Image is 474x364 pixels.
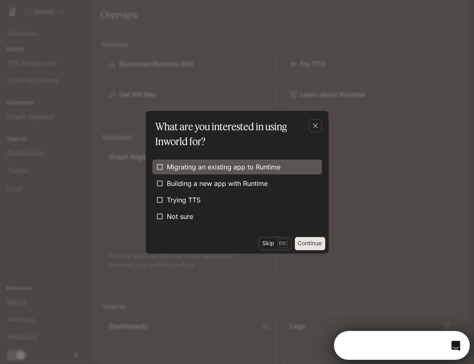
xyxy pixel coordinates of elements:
[295,237,325,250] button: Continue
[334,331,470,360] iframe: Intercom live chat discovery launcher
[167,162,281,172] span: Migrating an existing app to Runtime
[446,336,466,356] iframe: Intercom live chat
[3,3,142,26] div: Open Intercom Messenger
[156,119,315,149] p: What are you interested in using Inworld for?
[259,237,292,250] button: SkipEsc
[9,7,118,14] div: Need help?
[167,178,268,188] span: Building a new app with Runtime
[278,239,288,248] p: Esc
[9,14,118,22] div: The team typically replies in under 3h
[167,195,201,205] span: Trying TTS
[167,211,194,221] span: Not sure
